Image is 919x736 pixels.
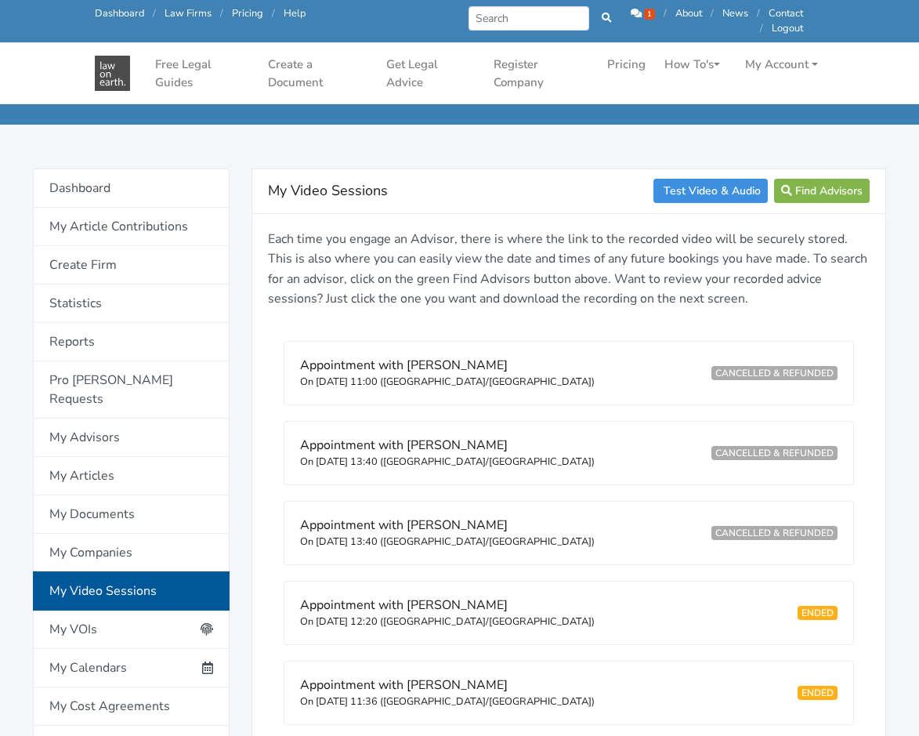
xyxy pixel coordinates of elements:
a: Law Firms [165,6,212,20]
a: How To's [658,49,726,80]
small: On [DATE] 13:40 ([GEOGRAPHIC_DATA]/[GEOGRAPHIC_DATA]) [300,455,595,469]
small: ENDED [798,606,838,620]
a: My VOIs [33,611,230,649]
small: ENDED [798,686,838,700]
a: Create a Document [262,49,374,97]
a: My Article Contributions [33,208,230,246]
small: CANCELLED & REFUNDED [711,366,838,380]
span: / [220,6,223,20]
a: My Articles [33,457,230,495]
img: Law On Earth [95,56,130,91]
span: / [711,6,714,20]
small: On [DATE] 11:00 ([GEOGRAPHIC_DATA]/[GEOGRAPHIC_DATA]) [300,375,595,389]
small: On [DATE] 13:40 ([GEOGRAPHIC_DATA]/[GEOGRAPHIC_DATA]) [300,535,595,549]
a: News [722,6,748,20]
span: Appointment with [PERSON_NAME] [300,676,508,694]
a: Dashboard [95,6,144,20]
small: CANCELLED & REFUNDED [711,526,838,540]
span: Appointment with [PERSON_NAME] [300,517,508,534]
h4: My Video Sessions [268,179,653,204]
a: My Documents [33,495,230,534]
span: / [153,6,156,20]
a: Reports [33,323,230,361]
a: Create Firm [33,246,230,285]
a: 1 [631,6,657,20]
a: Free Legal Guides [149,49,255,97]
input: Search [469,6,590,31]
a: Pricing [232,6,263,20]
span: / [272,6,275,20]
a: About [675,6,702,20]
p: Each time you engage an Advisor, there is where the link to the recorded video will be securely s... [268,230,870,310]
a: Pro [PERSON_NAME] Requests [33,361,230,419]
small: On [DATE] 11:36 ([GEOGRAPHIC_DATA]/[GEOGRAPHIC_DATA]) [300,694,595,709]
a: My Account [739,49,824,80]
a: Appointment with [PERSON_NAME] On [DATE] 12:20 ([GEOGRAPHIC_DATA]/[GEOGRAPHIC_DATA]) ENDED [284,581,854,645]
a: My Cost Agreements [33,687,230,726]
a: Register Company [487,49,595,97]
span: Appointment with [PERSON_NAME] [300,357,508,374]
a: Find Advisors [774,179,870,203]
a: Logout [772,21,803,35]
span: / [760,21,763,35]
a: My Advisors [33,419,230,457]
a: My Companies [33,534,230,572]
a: Appointment with [PERSON_NAME] On [DATE] 11:36 ([GEOGRAPHIC_DATA]/[GEOGRAPHIC_DATA]) ENDED [284,661,854,725]
small: CANCELLED & REFUNDED [711,446,838,460]
span: Appointment with [PERSON_NAME] [300,437,508,454]
small: On [DATE] 12:20 ([GEOGRAPHIC_DATA]/[GEOGRAPHIC_DATA]) [300,615,595,629]
a: Get Legal Advice [380,49,481,97]
a: Help [284,6,306,20]
a: My Video Sessions [33,571,230,611]
a: Test Video & Audio [653,179,768,203]
a: Contact [769,6,803,20]
a: Dashboard [33,169,230,208]
a: Statistics [33,285,230,323]
span: Appointment with [PERSON_NAME] [300,596,508,614]
span: / [664,6,667,20]
span: / [757,6,760,20]
a: My Calendars [33,649,230,687]
span: 1 [644,9,655,20]
a: Pricing [601,49,652,80]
